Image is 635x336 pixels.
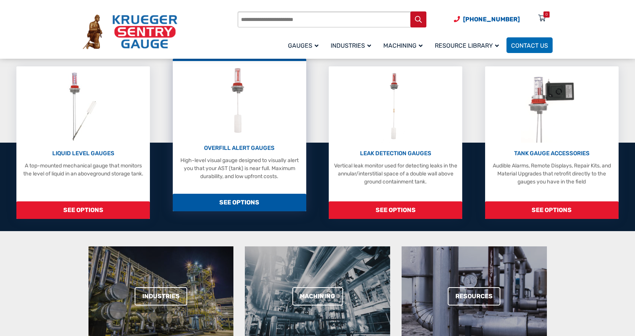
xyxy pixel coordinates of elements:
[511,42,548,49] span: Contact Us
[485,201,619,219] span: SEE OPTIONS
[20,149,146,158] p: LIQUID LEVEL GAUGES
[448,287,500,305] a: Resources
[333,149,458,158] p: LEAK DETECTION GAUGES
[177,144,302,153] p: OVERFILL ALERT GAUGES
[16,66,150,219] a: Liquid Level Gauges LIQUID LEVEL GAUGES A top-mounted mechanical gauge that monitors the level of...
[489,162,615,186] p: Audible Alarms, Remote Displays, Repair Kits, and Material Upgrades that retrofit directly to the...
[506,37,553,53] a: Contact Us
[177,156,302,180] p: High-level visual gauge designed to visually alert you that your AST (tank) is near full. Maximum...
[379,36,430,54] a: Machining
[430,36,506,54] a: Resource Library
[454,14,520,24] a: Phone Number (920) 434-8860
[135,287,187,305] a: Industries
[16,201,150,219] span: SEE OPTIONS
[288,42,318,49] span: Gauges
[435,42,499,49] span: Resource Library
[329,66,462,219] a: Leak Detection Gauges LEAK DETECTION GAUGES Vertical leak monitor used for detecting leaks in the...
[545,11,548,18] div: 0
[333,162,458,186] p: Vertical leak monitor used for detecting leaks in the annular/interstitial space of a double wall...
[463,16,520,23] span: [PHONE_NUMBER]
[83,14,177,50] img: Krueger Sentry Gauge
[521,70,582,143] img: Tank Gauge Accessories
[489,149,615,158] p: TANK GAUGE ACCESSORIES
[331,42,371,49] span: Industries
[63,70,103,143] img: Liquid Level Gauges
[222,65,256,137] img: Overfill Alert Gauges
[283,36,326,54] a: Gauges
[292,287,343,305] a: Machining
[329,201,462,219] span: SEE OPTIONS
[485,66,619,219] a: Tank Gauge Accessories TANK GAUGE ACCESSORIES Audible Alarms, Remote Displays, Repair Kits, and M...
[383,42,423,49] span: Machining
[326,36,379,54] a: Industries
[173,59,306,211] a: Overfill Alert Gauges OVERFILL ALERT GAUGES High-level visual gauge designed to visually alert yo...
[20,162,146,178] p: A top-mounted mechanical gauge that monitors the level of liquid in an aboveground storage tank.
[173,194,306,211] span: SEE OPTIONS
[381,70,411,143] img: Leak Detection Gauges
